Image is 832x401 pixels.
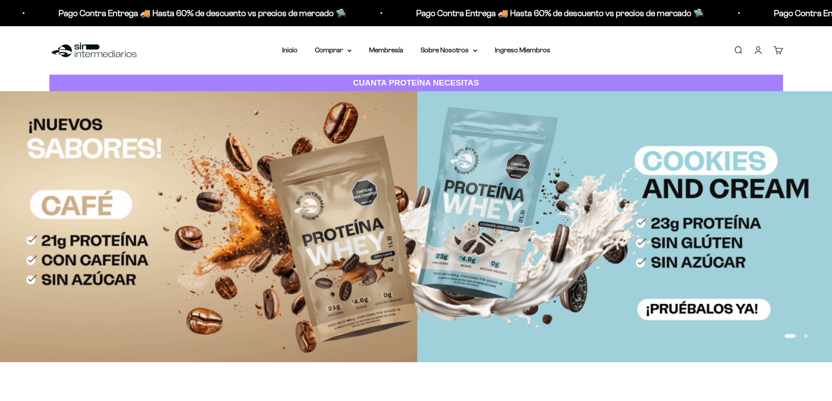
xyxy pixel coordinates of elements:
[353,78,479,87] strong: CUANTA PROTEÍNA NECESITAS
[49,75,783,92] a: CUANTA PROTEÍNA NECESITAS
[421,45,477,56] summary: Sobre Nosotros
[401,6,689,20] p: Pago Contra Entrega 🚚 Hasta 60% de descuento vs precios de mercado 🛸
[369,46,403,54] a: Membresía
[315,45,352,56] summary: Comprar
[495,46,550,54] a: Ingreso Miembros
[44,6,331,20] p: Pago Contra Entrega 🚚 Hasta 60% de descuento vs precios de mercado 🛸
[282,46,297,54] a: Inicio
